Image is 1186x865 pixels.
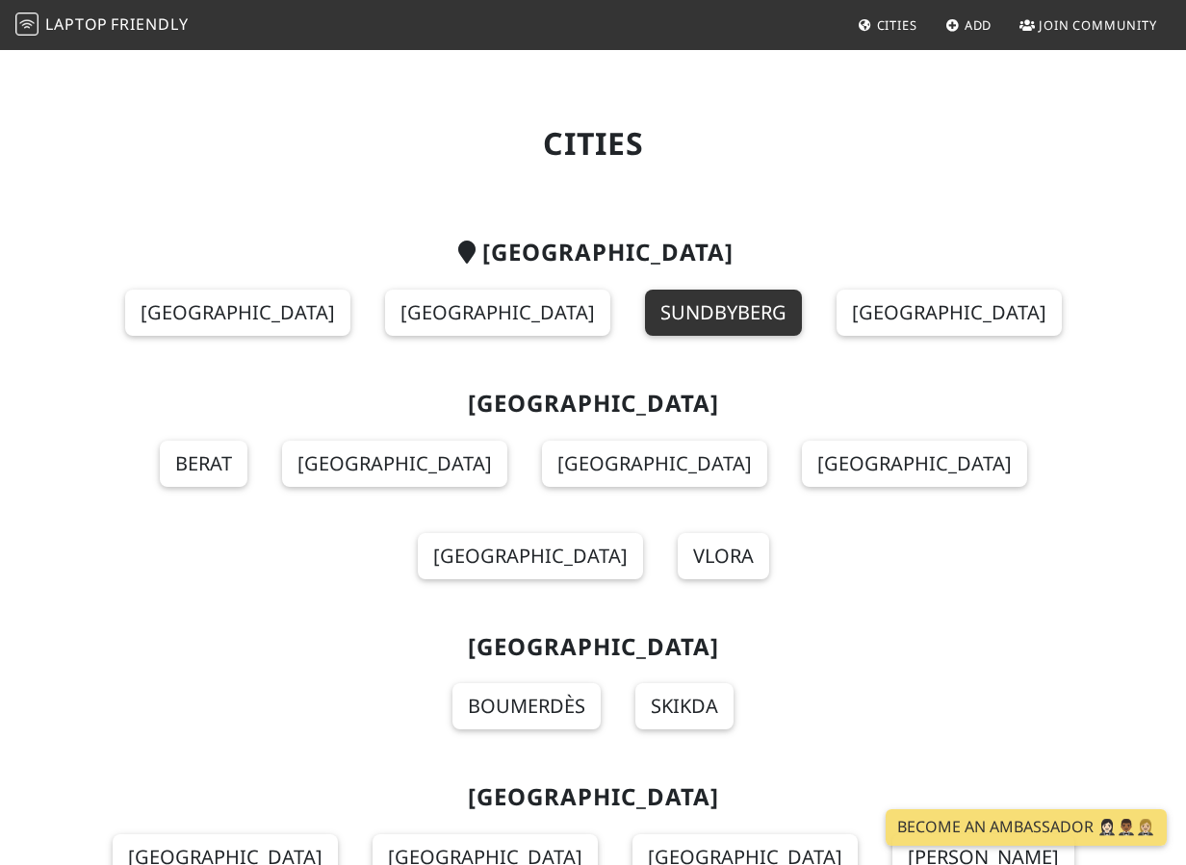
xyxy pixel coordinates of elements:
a: [GEOGRAPHIC_DATA] [802,441,1027,487]
a: [GEOGRAPHIC_DATA] [418,533,643,579]
a: Add [938,8,1000,42]
a: [GEOGRAPHIC_DATA] [542,441,767,487]
span: Join Community [1039,16,1157,34]
a: Vlora [678,533,769,579]
a: [GEOGRAPHIC_DATA] [125,290,350,336]
a: [GEOGRAPHIC_DATA] [837,290,1062,336]
a: LaptopFriendly LaptopFriendly [15,9,189,42]
a: Cities [850,8,925,42]
span: Laptop [45,13,108,35]
h2: [GEOGRAPHIC_DATA] [56,633,1130,661]
span: Add [965,16,993,34]
h2: [GEOGRAPHIC_DATA] [56,783,1130,811]
a: [GEOGRAPHIC_DATA] [385,290,610,336]
img: LaptopFriendly [15,13,39,36]
a: Join Community [1012,8,1165,42]
a: Skikda [635,683,734,729]
h1: Cities [56,125,1130,162]
a: Berat [160,441,247,487]
h2: [GEOGRAPHIC_DATA] [56,239,1130,267]
a: Boumerdès [452,683,601,729]
span: Friendly [111,13,188,35]
a: [GEOGRAPHIC_DATA] [282,441,507,487]
span: Cities [877,16,917,34]
a: Sundbyberg [645,290,802,336]
h2: [GEOGRAPHIC_DATA] [56,390,1130,418]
